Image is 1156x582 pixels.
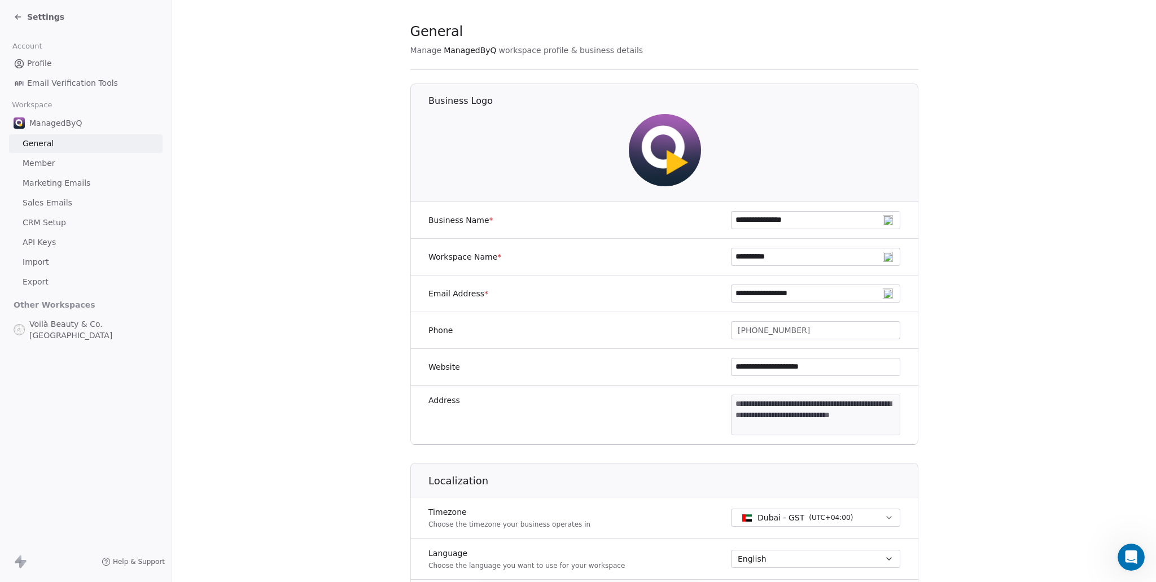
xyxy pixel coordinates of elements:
label: Language [428,548,625,559]
img: 19.png [883,252,893,262]
iframe: Intercom live chat [1118,544,1145,571]
a: Email Verification Tools [9,74,163,93]
h1: [PERSON_NAME] [55,6,128,14]
button: Emoji picker [17,370,27,379]
span: workspace profile & business details [499,45,643,56]
button: Send a message… [194,365,212,383]
label: Website [428,361,460,373]
p: Choose the language you want to use for your workspace [428,561,625,570]
h1: Localization [428,474,919,488]
img: Stripe.png [628,114,700,186]
span: General [23,138,54,150]
button: [PHONE_NUMBER] [731,321,900,339]
div: Close [198,5,218,25]
span: Voilà Beauty & Co. [GEOGRAPHIC_DATA] [29,318,158,341]
img: Profile image for Mrinal [32,6,50,24]
div: Hi [PERSON_NAME], the previous version of your timetable was completely inaccurate, as it showed ... [41,148,217,239]
div: Hi [PERSON_NAME], the previous version of your timetable was completely inaccurate, as it showed ... [50,155,208,232]
span: Member [23,157,55,169]
label: Address [428,395,460,406]
span: Import [23,256,49,268]
a: API Keys [9,233,163,252]
span: General [410,23,463,40]
span: CRM Setup [23,217,66,229]
a: Import [9,253,163,272]
span: [PHONE_NUMBER] [738,325,810,336]
span: Email Verification Tools [27,77,118,89]
span: Sales Emails [23,197,72,209]
button: Dubai - GST(UTC+04:00) [731,509,900,527]
a: Help & Support [102,557,165,566]
a: Member [9,154,163,173]
label: Email Address [428,288,488,299]
label: Timezone [428,506,590,518]
img: 19.png [883,288,893,299]
span: Workspace [7,97,57,113]
span: ( UTC+04:00 ) [809,513,853,523]
span: Export [23,276,49,288]
a: Settings [14,11,64,23]
label: Phone [428,325,453,336]
label: Workspace Name [428,251,501,262]
span: English [738,553,767,565]
a: CRM Setup [9,213,163,232]
span: Dubai - GST [757,512,804,523]
img: Voila_Beauty_And_Co_Logo.png [14,324,25,335]
button: Upload attachment [54,370,63,379]
p: Choose the timezone your business operates in [428,520,590,529]
button: go back [7,5,29,26]
button: Gif picker [36,370,45,379]
img: 19.png [883,215,893,225]
span: Help & Support [113,557,165,566]
label: Business Name [428,215,493,226]
a: General [9,134,163,153]
span: Manage [410,45,442,56]
a: Profile [9,54,163,73]
span: ManagedByQ [444,45,496,56]
a: Marketing Emails [9,174,163,192]
a: Export [9,273,163,291]
span: ManagedByQ [29,117,82,129]
span: Other Workspaces [9,296,100,314]
span: API Keys [23,237,56,248]
h1: Business Logo [428,95,919,107]
button: Home [177,5,198,26]
a: Sales Emails [9,194,163,212]
div: Manuel says… [9,148,217,240]
span: Settings [27,11,64,23]
p: Active 8h ago [55,14,105,25]
span: Profile [27,58,52,69]
span: Account [7,38,47,55]
textarea: Message… [10,346,216,365]
span: Marketing Emails [23,177,90,189]
img: Stripe.png [14,117,25,129]
div: Manuel says… [9,240,217,360]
